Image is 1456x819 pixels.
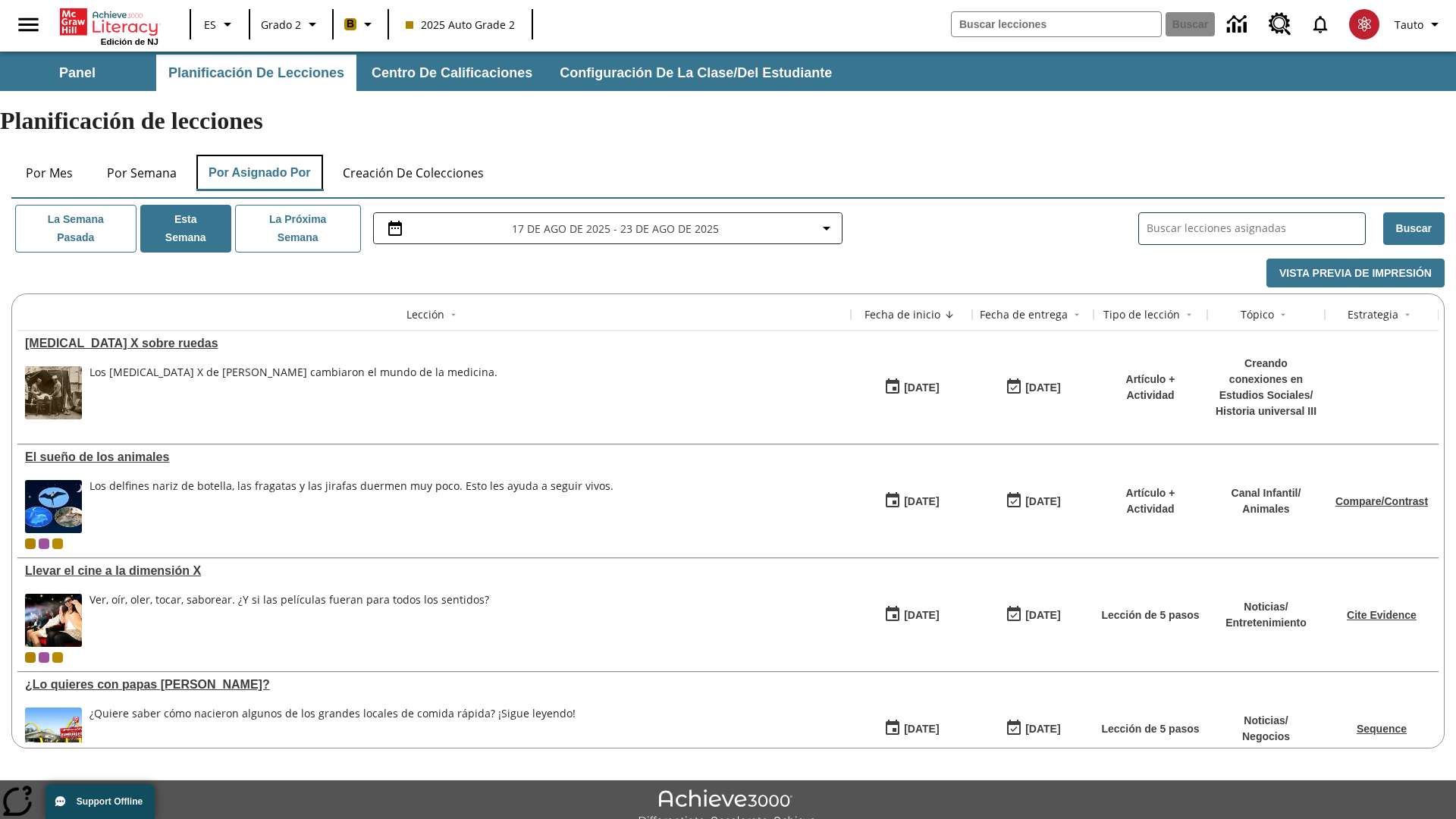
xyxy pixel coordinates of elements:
div: Ver, oír, oler, tocar, saborear. ¿Y si las películas fueran para todos los sentidos? [89,594,489,647]
div: Rayos X sobre ruedas [25,337,843,350]
a: El sueño de los animales, Lecciones [25,450,843,464]
div: Llevar el cine a la dimensión X [25,564,843,578]
button: Lenguaje: ES, Selecciona un idioma [196,11,244,38]
button: Abrir el menú lateral [6,2,51,47]
button: Perfil/Configuración [1389,11,1450,38]
button: Sort [1398,306,1417,324]
div: [DATE] [904,492,939,511]
div: Clase actual [25,652,36,663]
span: 17 de ago de 2025 - 23 de ago de 2025 [512,221,719,237]
div: [DATE] [904,606,939,625]
button: Centro de calificaciones [359,55,544,91]
p: Creando conexiones en Estudios Sociales / [1215,356,1317,403]
button: 08/19/25: Primer día en que estuvo disponible la lección [879,487,944,516]
div: Los [MEDICAL_DATA] X de [PERSON_NAME] cambiaron el mundo de la medicina. [89,366,497,379]
input: Buscar lecciones asignadas [1147,218,1365,240]
div: El sueño de los animales [25,450,843,464]
button: Seleccione el intervalo de fechas opción del menú [380,219,836,237]
div: Tópico [1241,307,1274,322]
a: Sequence [1357,723,1407,735]
button: Sort [1274,306,1292,324]
button: Grado: Grado 2, Elige un grado [255,11,328,38]
span: ES [204,17,216,33]
span: B [347,14,354,33]
div: Ver, oír, oler, tocar, saborear. ¿Y si las películas fueran para todos los sentidos? [89,594,489,607]
button: Configuración de la clase/del estudiante [548,55,844,91]
span: 2025 Auto Grade 2 [406,17,515,33]
div: [DATE] [1025,720,1060,739]
a: Llevar el cine a la dimensión X, Lecciones [25,564,843,578]
div: [DATE] [1025,492,1060,511]
svg: Collapse Date Range Filter [817,219,836,237]
span: Tauto [1395,17,1423,33]
button: Sort [1180,306,1198,324]
button: La próxima semana [235,205,361,253]
div: OL 2025 Auto Grade 3 [39,652,49,663]
a: Compare/Contrast [1335,495,1428,507]
a: Rayos X sobre ruedas, Lecciones [25,337,843,350]
button: 08/18/25: Primer día en que estuvo disponible la lección [879,601,944,629]
button: Panel [2,55,153,91]
img: Uno de los primeros locales de McDonald's, con el icónico letrero rojo y los arcos amarillos. [25,708,82,761]
div: ¿Lo quieres con papas fritas? [25,678,843,692]
button: Support Offline [45,784,155,819]
a: Centro de recursos, Se abrirá en una pestaña nueva. [1260,4,1301,45]
p: Historia universal III [1215,403,1317,419]
button: 07/26/25: Primer día en que estuvo disponible la lección [879,714,944,743]
a: Cite Evidence [1347,609,1417,621]
div: Portada [60,5,158,46]
div: Los rayos X de Marie Curie cambiaron el mundo de la medicina. [89,366,497,419]
button: 08/19/25: Último día en que podrá accederse la lección [1000,487,1065,516]
div: Fecha de inicio [864,307,940,322]
div: Lección [406,307,444,322]
span: Edición de NJ [101,37,158,46]
a: Portada [60,7,158,37]
p: Noticias / [1225,599,1307,615]
button: 08/20/25: Último día en que podrá accederse la lección [1000,373,1065,402]
button: Por semana [95,155,189,191]
p: Canal Infantil / [1232,485,1301,501]
div: Clase actual [25,538,36,549]
a: ¿Lo quieres con papas fritas?, Lecciones [25,678,843,692]
p: Noticias / [1242,713,1290,729]
button: Vista previa de impresión [1266,259,1445,288]
p: Artículo + Actividad [1101,485,1200,517]
div: ¿Quiere saber cómo nacieron algunos de los grandes locales de comida rápida? ¡Sigue leyendo! [89,708,576,720]
button: 08/20/25: Primer día en que estuvo disponible la lección [879,373,944,402]
button: Planificación de lecciones [156,55,356,91]
button: Buscar [1383,212,1445,245]
div: New 2025 class [52,538,63,549]
p: Entretenimiento [1225,615,1307,631]
span: Support Offline [77,796,143,807]
a: Notificaciones [1301,5,1340,44]
div: New 2025 class [52,652,63,663]
button: Escoja un nuevo avatar [1340,5,1389,44]
button: Boost El color de la clase es anaranjado claro. Cambiar el color de la clase. [338,11,383,38]
div: [DATE] [1025,606,1060,625]
button: La semana pasada [15,205,136,253]
div: ¿Quiere saber cómo nacieron algunos de los grandes locales de comida rápida? ¡Sigue leyendo! [89,708,576,761]
button: 08/24/25: Último día en que podrá accederse la lección [1000,601,1065,629]
img: Foto en blanco y negro de dos personas uniformadas colocando a un hombre en una máquina de rayos ... [25,366,82,419]
a: Centro de información [1218,4,1260,45]
div: Estrategia [1348,307,1398,322]
input: Buscar campo [952,12,1161,36]
button: Sort [444,306,463,324]
button: Por asignado por [196,155,323,191]
p: Lección de 5 pasos [1101,721,1199,737]
img: avatar image [1349,9,1379,39]
p: Negocios [1242,729,1290,745]
button: 07/03/26: Último día en que podrá accederse la lección [1000,714,1065,743]
div: OL 2025 Auto Grade 3 [39,538,49,549]
div: Tipo de lección [1103,307,1180,322]
p: Animales [1232,501,1301,517]
button: Sort [1068,306,1086,324]
div: Los delfines nariz de botella, las fragatas y las jirafas duermen muy poco. Esto les ayuda a segu... [89,480,613,533]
